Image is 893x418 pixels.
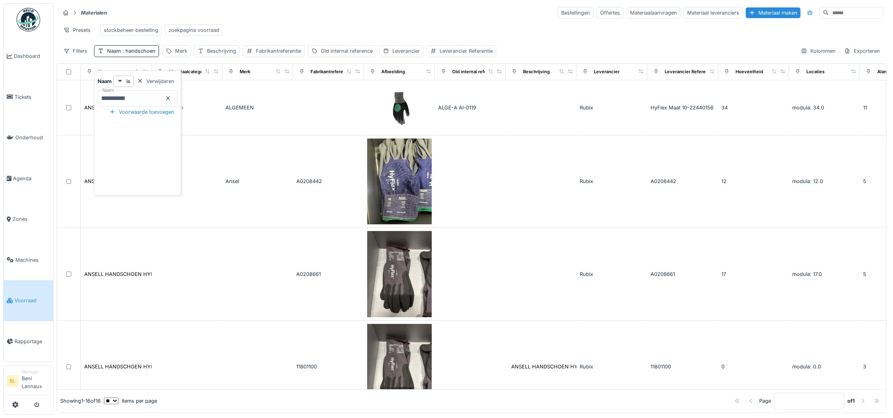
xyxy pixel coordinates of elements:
[175,47,187,55] div: Merk
[651,271,675,277] span: A0208661
[558,7,593,18] div: Bestellingen
[651,105,714,111] span: HyFlex Maat 10-22440156
[296,363,361,370] div: 11801100
[746,7,801,18] div: Materiaal maken
[367,83,432,132] img: ANSELL Handschoenen 11-421-HyFlex Maat 10
[15,256,50,264] span: Machines
[104,397,157,405] div: items per page
[721,363,786,370] div: 0
[17,8,40,31] img: Badge_color-CXgf-gQk.svg
[792,178,823,184] span: modula: 12.0
[84,178,196,185] div: ANSELL HANDSCHOEN HYFLEX 11-561 MT 12
[381,68,405,75] div: Afbeelding
[155,104,219,111] div: A Algemeen
[792,105,824,111] span: modula: 34.0
[13,175,50,182] span: Agenda
[627,7,680,18] div: Materiaalaanvragen
[367,324,432,410] img: ANSELL HANDSCHOEN HYFLEX 11-801 MT 10
[60,45,91,57] div: Filters
[847,397,855,405] strong: of 1
[311,68,351,75] div: Fabrikantreferentie
[736,68,763,75] div: Hoeveelheid
[440,47,493,55] div: Leverancier Referentie
[126,78,130,85] strong: is
[101,87,116,94] label: Naam
[511,363,649,370] div: ANSELL HANDSCHOEN HYFLEX 11-801 MT 10 rubix:22...
[792,271,822,277] span: modula: 17.0
[392,47,420,55] div: Leverancier
[296,178,361,185] div: A0208442
[523,68,550,75] div: Beschrijving
[22,369,50,393] li: Beni Lannaux
[580,271,593,277] span: Rubix
[792,364,821,370] span: modula: 0.0
[721,178,786,185] div: 12
[594,68,619,75] div: Leverancier
[98,68,110,75] div: Naam
[15,134,50,141] span: Onderhoud
[106,107,177,117] div: Voorwaarde toevoegen
[721,104,786,111] div: 34
[580,178,593,184] span: Rubix
[321,47,373,55] div: Old internal reference
[665,68,714,75] div: Leverancier Referentie
[651,178,676,184] span: A0208442
[367,231,432,317] img: ANSELL HANDSCHOEN HYFLEX 11-561 MT 8
[98,78,112,85] strong: Naam
[759,397,771,405] div: Page
[84,270,194,278] div: ANSELL HANDSCHOEN HYFLEX 11-561 MT 8
[14,52,50,60] span: Dashboard
[121,48,155,54] span: : handschoen
[134,76,177,87] div: Verwijderen
[580,105,593,111] span: Rubix
[168,26,219,34] div: zoekpagina voorraad
[721,270,786,278] div: 17
[797,45,839,57] div: Kolommen
[13,215,50,223] span: Zones
[22,369,50,375] div: Manager
[296,270,361,278] div: A0208661
[207,47,236,55] div: Beschrijving
[60,397,101,405] div: Showing 1 - 16 of 16
[78,9,110,17] strong: Materialen
[597,7,623,18] div: Offertes
[7,375,18,387] li: BL
[15,338,50,345] span: Rapportage
[841,45,884,57] div: Exporteren
[256,47,301,55] div: Fabrikantreferentie
[169,68,209,75] div: Materiaalcategorie
[452,68,499,75] div: Old internal reference
[684,7,743,18] div: Materiaal leveranciers
[104,26,158,34] div: stockbeheer-bestelling
[84,104,197,111] div: ANSELL Handschoenen 11-421-HyFlex Maat 10
[15,297,50,304] span: Voorraad
[438,104,503,111] div: ALGE-A Al-0119
[226,178,290,185] div: Ansel
[60,24,94,36] div: Presets
[240,68,250,75] div: Merk
[580,364,593,370] span: Rubix
[806,68,825,75] div: Locaties
[651,364,671,370] span: 11801100
[15,93,50,101] span: Tickets
[84,363,196,370] div: ANSELL HANDSCHOEN HYFLEX 11-801 MT 10
[226,104,290,111] div: ALGEMEEN
[107,47,155,55] div: Naam
[367,139,432,225] img: ANSELL HANDSCHOEN HYFLEX 11-561 MT 12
